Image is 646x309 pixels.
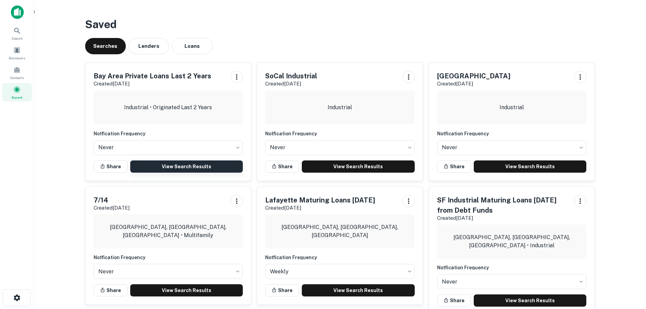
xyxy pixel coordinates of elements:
button: Loans [172,38,213,54]
h5: Lafayette Maturing Loans [DATE] [265,195,375,205]
p: Created [DATE] [94,80,211,88]
h5: SoCal Industrial [265,71,317,81]
div: Without label [265,138,415,157]
iframe: Chat Widget [612,255,646,287]
span: Contacts [10,75,24,80]
h5: SF Industrial Maturing Loans [DATE] from Debt Funds [437,195,569,215]
button: Lenders [129,38,169,54]
span: Borrowers [9,55,25,61]
p: [GEOGRAPHIC_DATA], [GEOGRAPHIC_DATA], [GEOGRAPHIC_DATA] • Multifamily [99,223,238,239]
a: Borrowers [2,44,32,62]
a: Contacts [2,63,32,82]
p: [GEOGRAPHIC_DATA], [GEOGRAPHIC_DATA], [GEOGRAPHIC_DATA] • Industrial [443,233,581,250]
a: View Search Results [130,160,243,173]
a: View Search Results [130,284,243,296]
h5: Bay Area Private Loans Last 2 Years [94,71,211,81]
button: Share [265,284,299,296]
a: View Search Results [474,294,587,307]
h5: [GEOGRAPHIC_DATA] [437,71,510,81]
p: Created [DATE] [94,204,130,212]
button: Searches [85,38,126,54]
p: Created [DATE] [265,204,375,212]
div: Without label [94,138,243,157]
div: Without label [265,262,415,281]
h6: Notfication Frequency [94,254,243,261]
h6: Notfication Frequency [437,130,587,137]
p: Industrial [500,103,524,112]
div: Without label [437,138,587,157]
a: Saved [2,83,32,101]
p: [GEOGRAPHIC_DATA], [GEOGRAPHIC_DATA], [GEOGRAPHIC_DATA] [271,223,409,239]
h6: Notfication Frequency [94,130,243,137]
span: Saved [12,95,22,100]
img: capitalize-icon.png [11,5,24,19]
h6: Notfication Frequency [265,254,415,261]
h6: Notfication Frequency [437,264,587,271]
button: Share [94,160,128,173]
p: Created [DATE] [437,80,510,88]
a: View Search Results [302,160,415,173]
button: Share [94,284,128,296]
span: Search [12,36,23,41]
h3: Saved [85,16,595,33]
button: Share [265,160,299,173]
h5: 7/14 [94,195,130,205]
button: Share [437,160,471,173]
a: View Search Results [302,284,415,296]
p: Industrial [328,103,352,112]
h6: Notfication Frequency [265,130,415,137]
p: Industrial • Originated Last 2 Years [124,103,212,112]
div: Without label [94,262,243,281]
div: Without label [437,272,587,291]
p: Created [DATE] [265,80,317,88]
button: Share [437,294,471,307]
p: Created [DATE] [437,214,569,222]
a: Search [2,24,32,42]
a: View Search Results [474,160,587,173]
